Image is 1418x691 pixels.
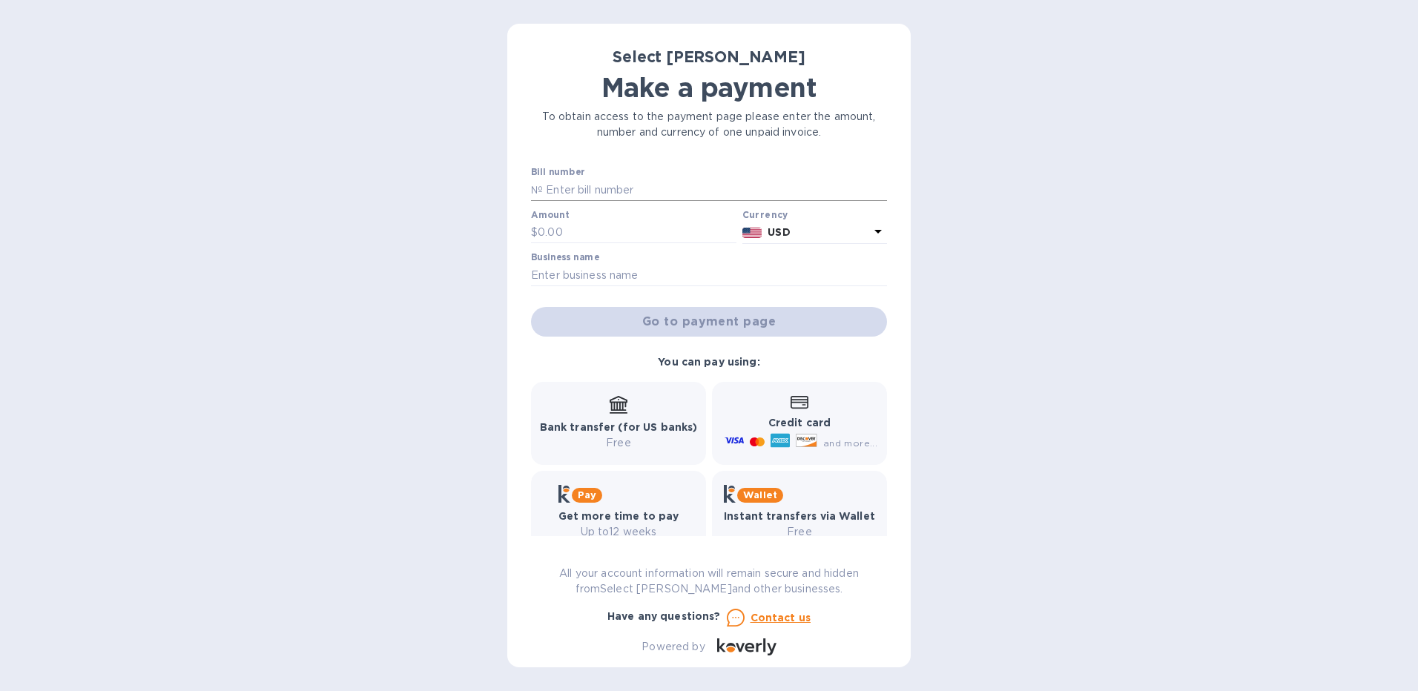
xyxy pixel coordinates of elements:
label: Business name [531,254,599,262]
label: Bill number [531,168,584,177]
p: Free [540,435,698,451]
b: Bank transfer (for US banks) [540,421,698,433]
b: Instant transfers via Wallet [724,510,875,522]
label: Amount [531,211,569,219]
b: Wallet [743,489,777,500]
b: Get more time to pay [558,510,679,522]
u: Contact us [751,612,811,624]
p: Powered by [642,639,705,655]
img: USD [742,228,762,238]
span: and more... [823,437,877,449]
input: Enter business name [531,264,887,286]
input: Enter bill number [543,179,887,201]
b: Have any questions? [607,610,721,622]
input: 0.00 [538,222,736,244]
p: Up to 12 weeks [558,524,679,540]
p: № [531,182,543,198]
h1: Make a payment [531,72,887,103]
b: Pay [578,489,596,500]
b: You can pay using: [658,356,759,368]
p: Free [724,524,875,540]
b: Credit card [768,417,831,429]
b: USD [768,226,790,238]
b: Select [PERSON_NAME] [613,47,805,66]
b: Currency [742,209,788,220]
p: All your account information will remain secure and hidden from Select [PERSON_NAME] and other bu... [531,566,887,597]
p: $ [531,225,538,240]
p: To obtain access to the payment page please enter the amount, number and currency of one unpaid i... [531,109,887,140]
